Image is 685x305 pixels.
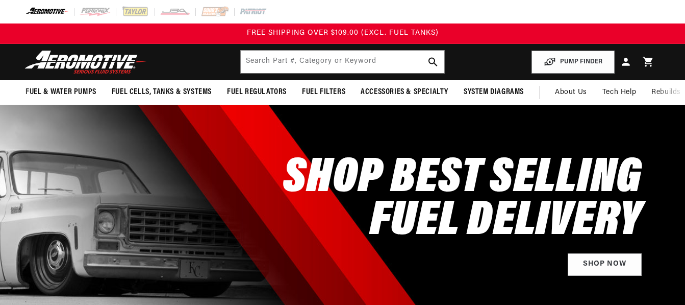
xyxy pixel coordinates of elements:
[104,80,219,104] summary: Fuel Cells, Tanks & Systems
[26,87,96,98] span: Fuel & Water Pumps
[547,80,595,105] a: About Us
[18,80,104,104] summary: Fuel & Water Pumps
[219,80,294,104] summary: Fuel Regulators
[595,80,644,105] summary: Tech Help
[464,87,524,98] span: System Diagrams
[361,87,448,98] span: Accessories & Specialty
[568,253,642,276] a: Shop Now
[22,50,149,74] img: Aeromotive
[283,157,642,243] h2: SHOP BEST SELLING FUEL DELIVERY
[227,87,287,98] span: Fuel Regulators
[555,88,587,96] span: About Us
[241,51,444,73] input: Search by Part Number, Category or Keyword
[247,29,439,37] span: FREE SHIPPING OVER $109.00 (EXCL. FUEL TANKS)
[112,87,212,98] span: Fuel Cells, Tanks & Systems
[602,87,636,98] span: Tech Help
[353,80,456,104] summary: Accessories & Specialty
[294,80,353,104] summary: Fuel Filters
[651,87,681,98] span: Rebuilds
[422,51,444,73] button: search button
[531,51,615,74] button: PUMP FINDER
[302,87,345,98] span: Fuel Filters
[456,80,531,104] summary: System Diagrams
